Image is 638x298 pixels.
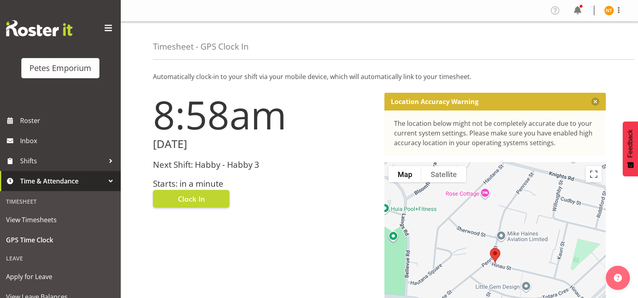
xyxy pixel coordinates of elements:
div: Timesheet [2,193,119,210]
h4: Timesheet - GPS Clock In [153,42,249,51]
button: Toggle fullscreen view [586,166,602,182]
img: Rosterit website logo [6,20,72,36]
a: View Timesheets [2,210,119,230]
p: Automatically clock-in to your shift via your mobile device, which will automatically link to you... [153,72,606,81]
span: Clock In [178,194,205,204]
h2: [DATE] [153,138,375,150]
button: Clock In [153,190,229,208]
button: Close message [591,98,599,106]
a: GPS Time Clock [2,230,119,250]
div: Leave [2,250,119,267]
p: Location Accuracy Warning [391,98,479,106]
img: nicole-thomson8388.jpg [604,6,614,15]
h1: 8:58am [153,93,375,136]
h3: Next Shift: Habby - Habby 3 [153,160,375,169]
span: Inbox [20,135,117,147]
span: View Timesheets [6,214,115,226]
button: Show street map [388,166,421,182]
span: Time & Attendance [20,175,105,187]
h3: Starts: in a minute [153,179,375,188]
div: The location below might not be completely accurate due to your current system settings. Please m... [394,119,597,148]
span: Shifts [20,155,105,167]
img: help-xxl-2.png [614,274,622,282]
a: Apply for Leave [2,267,119,287]
button: Feedback - Show survey [623,121,638,176]
span: Apply for Leave [6,271,115,283]
span: Roster [20,115,117,127]
div: Petes Emporium [29,62,91,74]
button: Show satellite imagery [421,166,466,182]
span: Feedback [627,129,634,158]
span: GPS Time Clock [6,234,115,246]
